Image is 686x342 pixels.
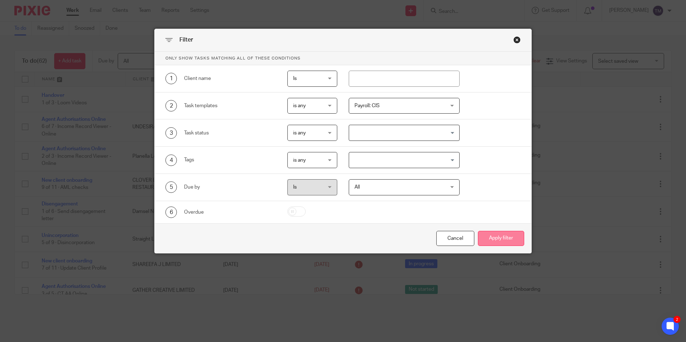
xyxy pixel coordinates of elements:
[436,231,474,246] div: Close this dialog window
[184,184,276,191] div: Due by
[165,181,177,193] div: 5
[165,155,177,166] div: 4
[349,152,460,168] div: Search for option
[184,209,276,216] div: Overdue
[293,103,306,108] span: is any
[165,100,177,111] div: 2
[184,156,276,163] div: Tags
[354,103,380,108] span: Payroll: CIS
[513,36,521,43] div: Close this dialog window
[349,125,460,141] div: Search for option
[293,185,297,190] span: Is
[184,102,276,109] div: Task templates
[184,129,276,137] div: Task status
[354,185,360,190] span: All
[293,130,306,136] span: is any
[165,127,177,139] div: 3
[350,154,455,166] input: Search for option
[165,73,177,84] div: 1
[293,76,297,81] span: Is
[165,206,177,218] div: 6
[184,75,276,82] div: Client name
[155,52,531,65] p: Only show tasks matching all of these conditions
[179,37,193,43] span: Filter
[478,231,524,246] button: Apply filter
[673,316,681,323] div: 2
[350,127,455,139] input: Search for option
[293,158,306,163] span: is any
